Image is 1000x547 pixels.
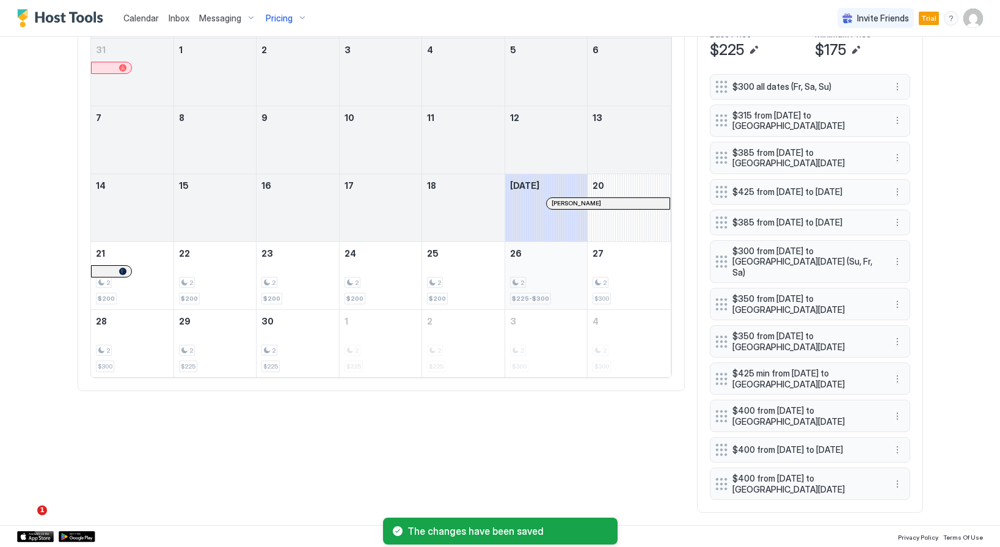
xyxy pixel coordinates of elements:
[732,473,878,494] span: $400 from [DATE] to [GEOGRAPHIC_DATA][DATE]
[339,39,422,106] td: September 3, 2025
[257,174,339,197] a: September 16, 2025
[345,248,356,259] span: 24
[174,39,257,61] a: September 1, 2025
[340,106,422,129] a: September 10, 2025
[963,9,983,28] div: User profile
[422,309,505,377] td: October 2, 2025
[179,248,190,259] span: 22
[427,112,434,123] span: 11
[510,180,539,191] span: [DATE]
[257,310,339,332] a: September 30, 2025
[593,180,604,191] span: 20
[890,113,905,128] div: menu
[510,112,519,123] span: 12
[98,362,112,370] span: $300
[257,241,340,309] td: September 23, 2025
[552,199,601,207] span: [PERSON_NAME]
[91,106,173,129] a: September 7, 2025
[106,279,110,287] span: 2
[173,241,257,309] td: September 22, 2025
[263,362,278,370] span: $225
[96,112,101,123] span: 7
[890,150,905,165] div: menu
[890,334,905,349] button: More options
[91,242,173,265] a: September 21, 2025
[588,39,670,61] a: September 6, 2025
[732,405,878,427] span: $400 from [DATE] to [GEOGRAPHIC_DATA][DATE]
[921,13,936,24] span: Trial
[732,293,878,315] span: $350 from [DATE] to [GEOGRAPHIC_DATA][DATE]
[345,45,351,55] span: 3
[890,254,905,269] button: More options
[520,279,524,287] span: 2
[181,295,198,303] span: $200
[505,39,588,61] a: September 5, 2025
[552,199,665,207] div: [PERSON_NAME]
[505,241,588,309] td: September 26, 2025
[732,246,878,278] span: $300 from [DATE] to [GEOGRAPHIC_DATA][DATE] (Su, Fr, Sa)
[732,444,878,455] span: $400 from [DATE] to [DATE]
[37,505,47,515] span: 1
[422,39,505,106] td: September 4, 2025
[339,309,422,377] td: October 1, 2025
[427,180,436,191] span: 18
[588,106,671,174] td: September 13, 2025
[106,347,110,354] span: 2
[732,331,878,352] span: $350 from [DATE] to [GEOGRAPHIC_DATA][DATE]
[427,45,433,55] span: 4
[355,279,359,287] span: 2
[890,372,905,386] button: More options
[588,309,671,377] td: October 4, 2025
[189,347,193,354] span: 2
[181,362,195,370] span: $225
[96,45,106,55] span: 31
[815,41,846,59] span: $175
[594,295,609,303] span: $300
[944,11,958,26] div: menu
[732,110,878,131] span: $315 from [DATE] to [GEOGRAPHIC_DATA][DATE]
[588,241,671,309] td: September 27, 2025
[890,297,905,312] button: More options
[339,241,422,309] td: September 24, 2025
[732,81,878,92] span: $300 all dates (Fr, Sa, Su)
[96,180,106,191] span: 14
[257,106,340,174] td: September 9, 2025
[174,174,257,197] a: September 15, 2025
[588,174,670,197] a: September 20, 2025
[505,310,588,332] a: October 3, 2025
[257,174,340,241] td: September 16, 2025
[890,79,905,94] div: menu
[261,112,268,123] span: 9
[890,409,905,424] div: menu
[890,372,905,386] div: menu
[179,180,189,191] span: 15
[505,309,588,377] td: October 3, 2025
[593,112,602,123] span: 13
[340,39,422,61] a: September 3, 2025
[588,174,671,241] td: September 20, 2025
[422,242,505,265] a: September 25, 2025
[91,174,174,241] td: September 14, 2025
[199,13,241,24] span: Messaging
[91,310,173,332] a: September 28, 2025
[261,180,271,191] span: 16
[174,310,257,332] a: September 29, 2025
[91,106,174,174] td: September 7, 2025
[505,174,588,241] td: September 19, 2025
[890,334,905,349] div: menu
[91,241,174,309] td: September 21, 2025
[257,106,339,129] a: September 9, 2025
[857,13,909,24] span: Invite Friends
[422,39,505,61] a: September 4, 2025
[173,39,257,106] td: September 1, 2025
[98,295,115,303] span: $200
[710,41,744,59] span: $225
[169,12,189,24] a: Inbox
[890,113,905,128] button: More options
[427,316,432,326] span: 2
[261,248,273,259] span: 23
[261,316,274,326] span: 30
[174,242,257,265] a: September 22, 2025
[512,295,549,303] span: $225-$300
[732,147,878,169] span: $385 from [DATE] to [GEOGRAPHIC_DATA][DATE]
